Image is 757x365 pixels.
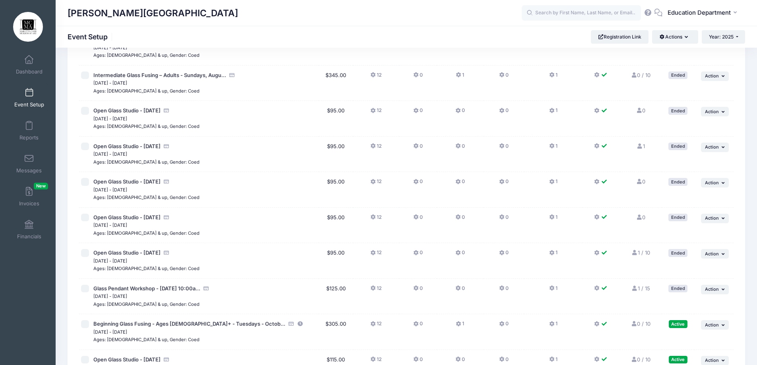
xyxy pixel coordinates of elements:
button: 1 [549,143,558,154]
span: Intermediate Glass Fusing – Adults - Sundays, Augu... [93,72,226,78]
i: Accepting Credit Card Payments [163,215,170,220]
button: 12 [370,214,382,225]
a: 1 [637,143,645,149]
small: [DATE] - [DATE] [93,45,127,50]
span: Open Glass Studio - [DATE] [93,178,161,185]
button: Year: 2025 [702,30,745,44]
button: 12 [370,107,382,118]
div: Ended [668,143,687,150]
a: Registration Link [591,30,649,44]
button: 1 [549,107,558,118]
td: $95.00 [319,137,353,172]
button: 0 [413,178,423,189]
small: Ages: [DEMOGRAPHIC_DATA] & up, Gender: Coed [93,124,199,129]
span: Action [705,144,719,150]
small: Ages: [DEMOGRAPHIC_DATA] & up, Gender: Coed [93,159,199,165]
button: Action [701,71,729,81]
span: Reports [19,134,39,141]
span: Action [705,251,719,257]
button: Action [701,320,729,330]
input: Search by First Name, Last Name, or Email... [522,5,641,21]
button: 1 [549,285,558,296]
a: 0 [636,178,645,185]
small: Ages: [DEMOGRAPHIC_DATA] & up, Gender: Coed [93,52,199,58]
td: $95.00 [319,101,353,137]
button: 0 [413,249,423,261]
button: Action [701,107,729,116]
div: Ended [668,107,687,114]
span: Dashboard [16,68,43,75]
button: 1 [456,320,464,332]
small: [DATE] - [DATE] [93,116,127,122]
span: Open Glass Studio - [DATE] [93,143,161,149]
small: Ages: [DEMOGRAPHIC_DATA] & up, Gender: Coed [93,266,199,271]
a: Event Setup [10,84,48,112]
div: Ended [668,214,687,221]
i: Accepting Credit Card Payments [163,144,170,149]
span: Invoices [19,200,39,207]
a: 0 [636,214,645,220]
button: 0 [499,178,509,189]
button: Education Department [662,4,745,22]
button: 0 [499,249,509,261]
i: This session is currently scheduled to pause registration at 00:05 AM America/New York on 10/16/2... [297,321,304,326]
i: Accepting Credit Card Payments [288,321,294,326]
i: Accepting Credit Card Payments [229,73,235,78]
button: Action [701,249,729,259]
a: InvoicesNew [10,183,48,211]
span: Year: 2025 [709,34,734,40]
td: $95.00 [319,243,353,279]
h1: Event Setup [68,33,114,41]
button: 1 [549,71,558,83]
span: Open Glass Studio - [DATE] [93,214,161,220]
button: 12 [370,71,382,83]
button: 1 [549,249,558,261]
button: 0 [413,107,423,118]
div: Ended [668,178,687,185]
button: 12 [370,320,382,332]
i: Accepting Credit Card Payments [163,108,170,113]
button: 1 [549,320,558,332]
span: Action [705,357,719,363]
i: Accepting Credit Card Payments [203,286,209,291]
small: Ages: [DEMOGRAPHIC_DATA] & up, Gender: Coed [93,230,199,236]
button: 12 [370,285,382,296]
small: [DATE] - [DATE] [93,329,127,335]
button: 0 [499,320,509,332]
small: [DATE] - [DATE] [93,294,127,299]
i: Accepting Credit Card Payments [163,179,170,184]
small: Ages: [DEMOGRAPHIC_DATA] & up, Gender: Coed [93,301,199,307]
button: 0 [455,178,465,189]
a: Messages [10,150,48,178]
a: 0 / 10 [631,356,651,363]
div: Ended [668,249,687,257]
small: [DATE] - [DATE] [93,222,127,228]
span: Action [705,215,719,221]
button: 1 [549,178,558,189]
small: [DATE] - [DATE] [93,151,127,157]
small: [DATE] - [DATE] [93,258,127,264]
td: $95.00 [319,208,353,243]
small: [DATE] - [DATE] [93,187,127,193]
button: 0 [413,320,423,332]
div: Ended [668,71,687,79]
span: Open Glass Studio - [DATE] [93,107,161,114]
button: Action [701,214,729,223]
button: 0 [455,107,465,118]
a: 0 / 10 [631,321,651,327]
i: Accepting Credit Card Payments [163,250,170,255]
a: Reports [10,117,48,145]
a: 0 [636,107,645,114]
button: 0 [413,143,423,154]
span: Action [705,73,719,79]
small: Ages: [DEMOGRAPHIC_DATA] & up, Gender: Coed [93,88,199,94]
td: $345.00 [319,66,353,101]
span: Event Setup [14,101,44,108]
td: $125.00 [319,279,353,315]
button: 0 [413,285,423,296]
td: $305.00 [319,30,353,66]
td: $95.00 [319,172,353,208]
a: 0 / 10 [631,72,651,78]
button: 12 [370,249,382,261]
button: 0 [499,214,509,225]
